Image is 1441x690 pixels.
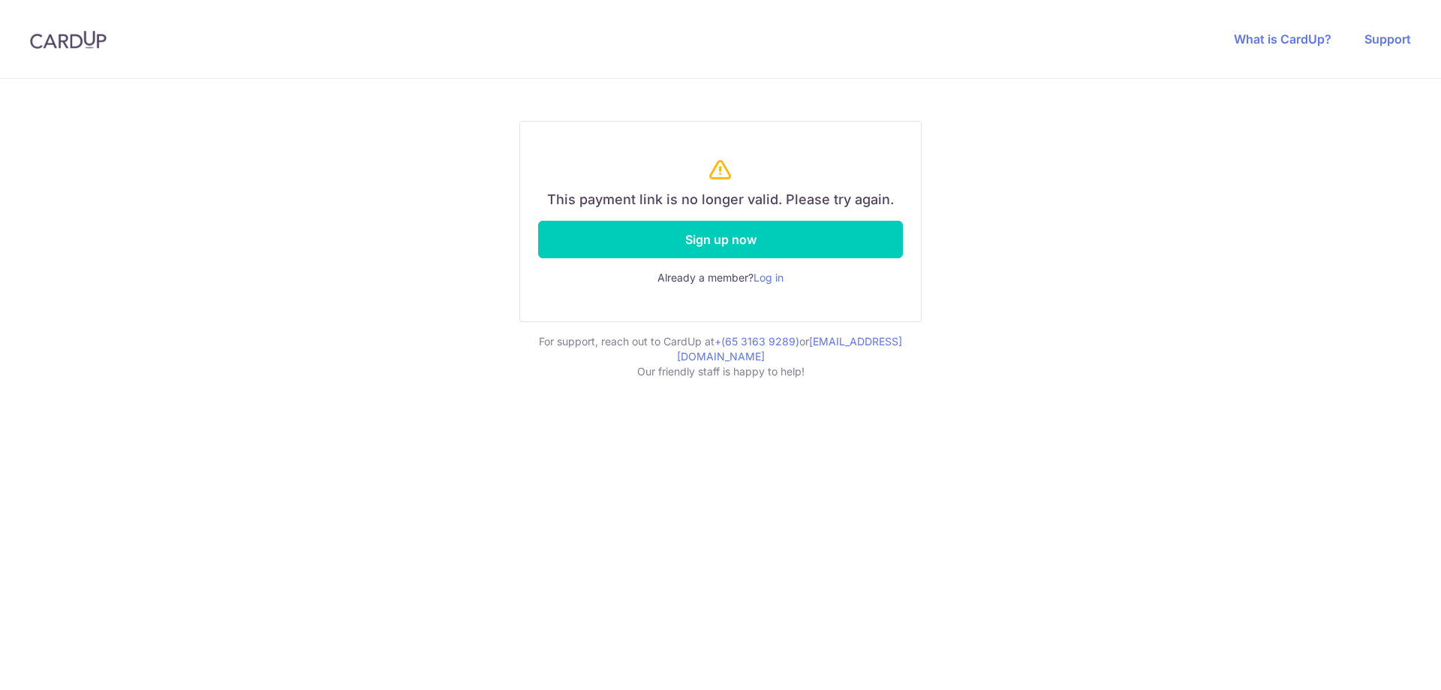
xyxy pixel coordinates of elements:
div: Already a member? [538,270,903,285]
img: CardUp Logo [30,31,107,49]
a: Sign up now [538,221,903,258]
h6: This payment link is no longer valid. Please try again. [538,191,903,209]
p: For support, reach out to CardUp at or [519,334,922,364]
p: Our friendly staff is happy to help! [519,364,922,379]
a: What is CardUp? [1234,32,1331,47]
a: +(65 3163 9289) [714,335,799,348]
a: Support [1364,32,1411,47]
a: [EMAIL_ADDRESS][DOMAIN_NAME] [677,335,903,363]
a: Log in [754,271,784,284]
